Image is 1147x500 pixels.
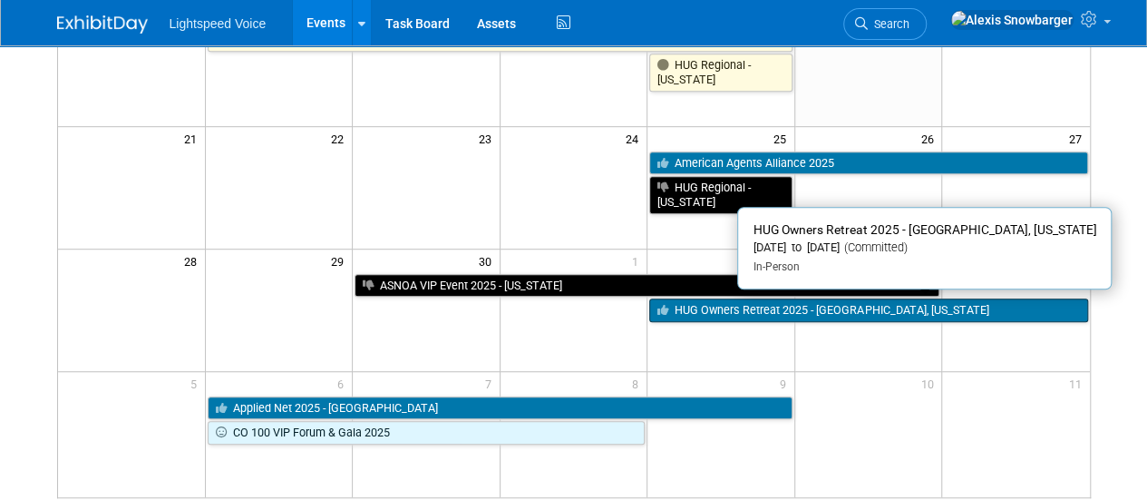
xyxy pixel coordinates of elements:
[868,17,909,31] span: Search
[1067,127,1090,150] span: 27
[208,421,646,445] a: CO 100 VIP Forum & Gala 2025
[649,152,1087,175] a: American Agents Alliance 2025
[630,250,646,272] span: 1
[477,250,500,272] span: 30
[753,240,1096,256] div: [DATE] to [DATE]
[919,127,941,150] span: 26
[335,372,352,395] span: 6
[649,176,792,213] a: HUG Regional - [US_STATE]
[624,127,646,150] span: 24
[182,250,205,272] span: 28
[477,127,500,150] span: 23
[189,372,205,395] span: 5
[208,397,792,420] a: Applied Net 2025 - [GEOGRAPHIC_DATA]
[839,240,907,254] span: (Committed)
[170,16,267,31] span: Lightspeed Voice
[1067,372,1090,395] span: 11
[329,127,352,150] span: 22
[753,222,1096,237] span: HUG Owners Retreat 2025 - [GEOGRAPHIC_DATA], [US_STATE]
[950,10,1074,30] img: Alexis Snowbarger
[483,372,500,395] span: 7
[57,15,148,34] img: ExhibitDay
[843,8,927,40] a: Search
[355,274,939,298] a: ASNOA VIP Event 2025 - [US_STATE]
[649,54,792,91] a: HUG Regional - [US_STATE]
[649,299,1087,322] a: HUG Owners Retreat 2025 - [GEOGRAPHIC_DATA], [US_STATE]
[753,260,799,273] span: In-Person
[329,250,352,272] span: 29
[182,127,205,150] span: 21
[630,372,646,395] span: 8
[778,372,794,395] span: 9
[772,127,794,150] span: 25
[919,372,941,395] span: 10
